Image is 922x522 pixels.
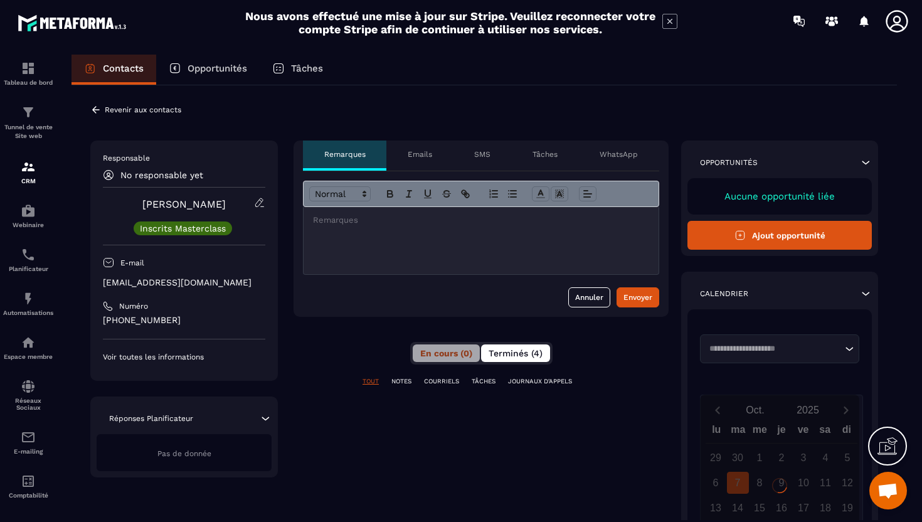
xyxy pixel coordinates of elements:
p: Tunnel de vente Site web [3,123,53,141]
p: SMS [474,149,490,159]
button: Terminés (4) [481,344,550,362]
div: Ouvrir le chat [869,472,907,509]
div: Search for option [700,334,859,363]
span: Terminés (4) [489,348,543,358]
a: social-networksocial-networkRéseaux Sociaux [3,370,53,420]
p: Automatisations [3,309,53,316]
button: En cours (0) [413,344,480,362]
p: Webinaire [3,221,53,228]
img: logo [18,11,130,35]
p: Remarques [324,149,366,159]
p: Voir toutes les informations [103,352,265,362]
p: [PHONE_NUMBER] [103,314,265,326]
p: Aucune opportunité liée [700,191,859,202]
p: Opportunités [188,63,247,74]
p: Tableau de bord [3,79,53,86]
img: automations [21,291,36,306]
a: accountantaccountantComptabilité [3,464,53,508]
img: email [21,430,36,445]
img: formation [21,61,36,76]
p: Réponses Planificateur [109,413,193,423]
h2: Nous avons effectué une mise à jour sur Stripe. Veuillez reconnecter votre compte Stripe afin de ... [245,9,656,36]
p: WhatsApp [600,149,638,159]
a: automationsautomationsEspace membre [3,326,53,370]
p: COURRIELS [424,377,459,386]
a: Opportunités [156,55,260,85]
p: Espace membre [3,353,53,360]
input: Search for option [705,343,842,355]
button: Envoyer [617,287,659,307]
span: En cours (0) [420,348,472,358]
p: JOURNAUX D'APPELS [508,377,572,386]
p: CRM [3,178,53,184]
p: Planificateur [3,265,53,272]
div: Envoyer [623,291,652,304]
span: Pas de donnée [157,449,211,458]
a: formationformationTunnel de vente Site web [3,95,53,150]
img: automations [21,203,36,218]
a: Contacts [72,55,156,85]
p: TOUT [363,377,379,386]
a: schedulerschedulerPlanificateur [3,238,53,282]
a: automationsautomationsWebinaire [3,194,53,238]
p: Numéro [119,301,148,311]
p: E-mail [120,258,144,268]
a: formationformationCRM [3,150,53,194]
p: Inscrits Masterclass [140,224,226,233]
p: Tâches [533,149,558,159]
p: [EMAIL_ADDRESS][DOMAIN_NAME] [103,277,265,289]
a: Tâches [260,55,336,85]
p: Emails [408,149,432,159]
p: Comptabilité [3,492,53,499]
a: [PERSON_NAME] [142,198,226,210]
img: formation [21,159,36,174]
img: accountant [21,474,36,489]
button: Annuler [568,287,610,307]
p: Tâches [291,63,323,74]
p: Réseaux Sociaux [3,397,53,411]
p: Opportunités [700,157,758,168]
p: Calendrier [700,289,748,299]
p: Responsable [103,153,265,163]
img: social-network [21,379,36,394]
button: Ajout opportunité [687,221,872,250]
p: E-mailing [3,448,53,455]
a: formationformationTableau de bord [3,51,53,95]
img: scheduler [21,247,36,262]
img: automations [21,335,36,350]
p: No responsable yet [120,170,203,180]
a: emailemailE-mailing [3,420,53,464]
p: TÂCHES [472,377,495,386]
p: Revenir aux contacts [105,105,181,114]
p: NOTES [391,377,411,386]
a: automationsautomationsAutomatisations [3,282,53,326]
p: Contacts [103,63,144,74]
img: formation [21,105,36,120]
